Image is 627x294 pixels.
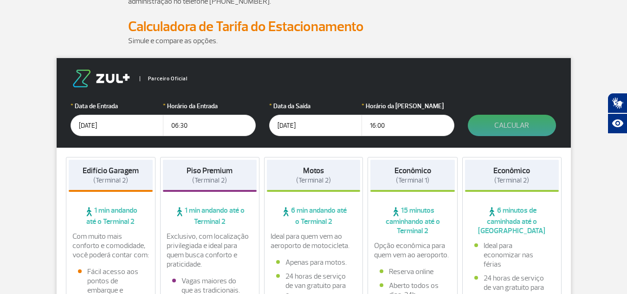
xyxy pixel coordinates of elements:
[71,101,163,111] label: Data de Entrada
[370,206,455,235] span: 15 minutos caminhando até o Terminal 2
[267,206,361,226] span: 6 min andando até o Terminal 2
[128,18,499,35] h2: Calculadora de Tarifa do Estacionamento
[269,101,362,111] label: Data da Saída
[192,176,227,185] span: (Terminal 2)
[163,101,256,111] label: Horário da Entrada
[93,176,128,185] span: (Terminal 2)
[163,206,257,226] span: 1 min andando até o Terminal 2
[276,258,351,267] li: Apenas para motos.
[468,115,556,136] button: Calcular
[269,115,362,136] input: dd/mm/aaaa
[494,176,529,185] span: (Terminal 2)
[187,166,233,176] strong: Piso Premium
[474,241,549,269] li: Ideal para economizar nas férias
[271,232,357,250] p: Ideal para quem vem ao aeroporto de motocicleta.
[71,115,163,136] input: dd/mm/aaaa
[608,93,627,134] div: Plugin de acessibilidade da Hand Talk.
[71,70,132,87] img: logo-zul.png
[396,176,429,185] span: (Terminal 1)
[362,115,454,136] input: hh:mm
[374,241,451,260] p: Opção econômica para quem vem ao aeroporto.
[167,232,253,269] p: Exclusivo, com localização privilegiada e ideal para quem busca conforto e praticidade.
[303,166,324,176] strong: Motos
[394,166,431,176] strong: Econômico
[163,115,256,136] input: hh:mm
[296,176,331,185] span: (Terminal 2)
[493,166,530,176] strong: Econômico
[128,35,499,46] p: Simule e compare as opções.
[69,206,153,226] span: 1 min andando até o Terminal 2
[608,93,627,113] button: Abrir tradutor de língua de sinais.
[72,232,149,260] p: Com muito mais conforto e comodidade, você poderá contar com:
[608,113,627,134] button: Abrir recursos assistivos.
[140,76,187,81] span: Parceiro Oficial
[380,267,446,276] li: Reserva online
[362,101,454,111] label: Horário da [PERSON_NAME]
[83,166,139,176] strong: Edifício Garagem
[465,206,559,235] span: 6 minutos de caminhada até o [GEOGRAPHIC_DATA]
